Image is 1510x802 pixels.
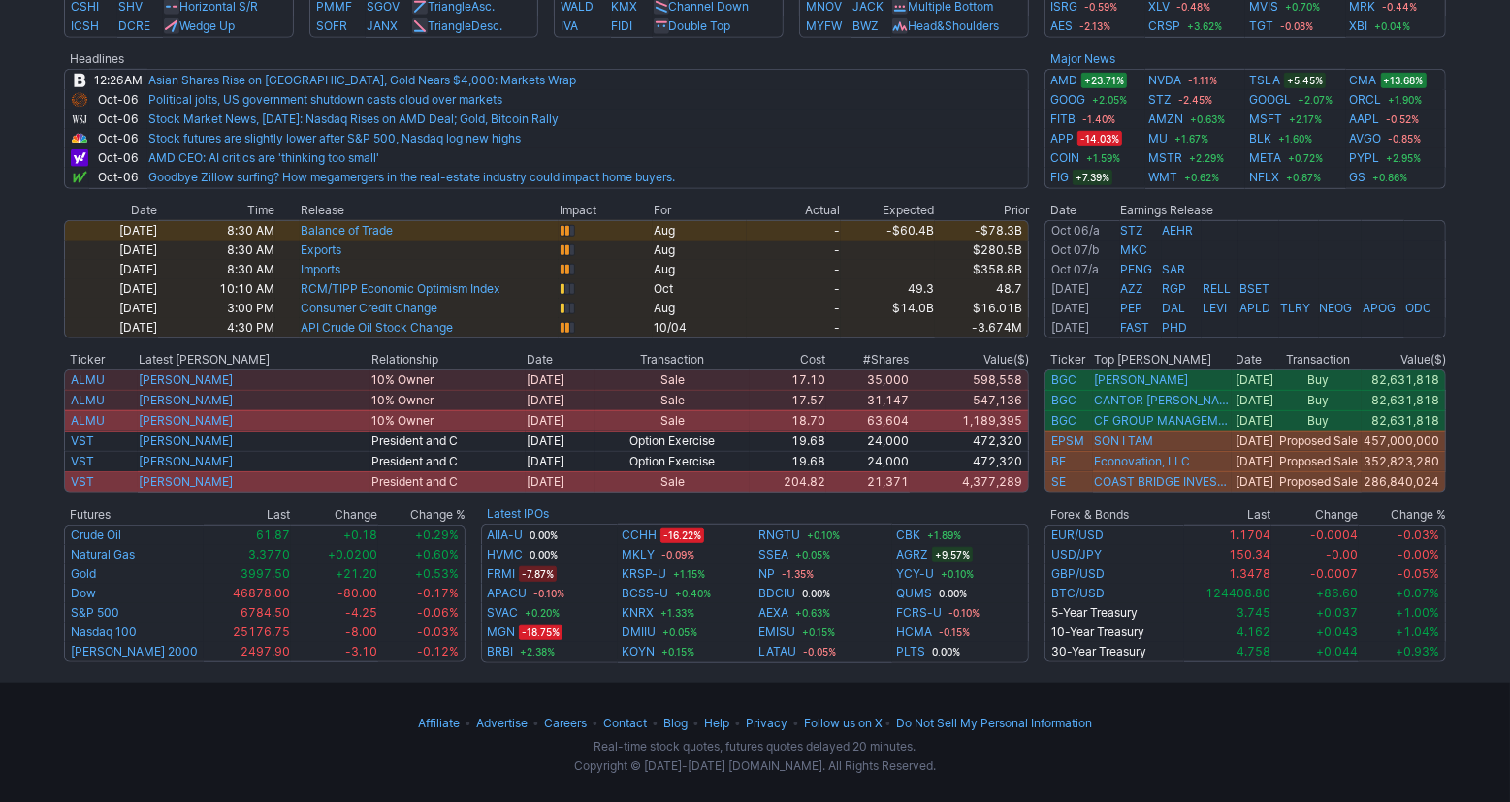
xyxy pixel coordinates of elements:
[487,545,523,564] a: HVMC
[1362,350,1446,369] th: Value($)
[750,390,826,410] td: 17.57
[158,241,275,260] td: 8:30 AM
[750,350,826,369] th: Cost
[1051,393,1076,407] a: BGC
[1051,281,1089,296] a: [DATE]
[1050,90,1085,110] a: GOOG
[89,110,147,129] td: Oct-06
[1094,413,1231,429] a: CF GROUP MANAGEMENT INC
[1350,90,1382,110] a: ORCL
[158,201,275,220] th: Time
[910,350,1029,369] th: Value($)
[526,410,595,431] td: [DATE]
[1163,262,1186,276] a: SAR
[559,201,653,220] th: Impact
[158,279,275,299] td: 10:10 AM
[1249,71,1280,90] a: TSLA
[1149,168,1178,187] a: WMT
[1275,369,1362,390] td: Buy
[896,526,920,545] a: CBK
[1121,281,1144,296] a: AZZ
[1232,390,1275,410] td: [DATE]
[1277,18,1316,34] span: -0.08%
[1073,170,1112,185] span: +7.39%
[139,393,233,407] a: [PERSON_NAME]
[1249,90,1291,110] a: GOOGL
[759,623,796,642] a: EMISU
[1384,150,1425,166] span: +2.95%
[1050,168,1069,187] a: FIG
[148,112,559,126] a: Stock Market News, [DATE]: Nasdaq Rises on AMD Deal; Gold, Bitcoin Rally
[1083,150,1123,166] span: +1.59%
[64,220,158,241] td: [DATE]
[64,350,138,369] th: Ticker
[487,506,549,521] b: Latest IPOs
[1405,301,1431,315] a: ODC
[663,716,688,730] a: Blog
[71,433,94,448] a: VST
[595,410,749,431] td: Sale
[1173,131,1212,146] span: +1.67%
[1149,71,1182,90] a: NVDA
[1187,150,1228,166] span: +2.29%
[64,49,89,69] th: Headlines
[1077,131,1122,146] span: -14.03%
[301,262,340,276] a: Imports
[1239,301,1270,315] a: APLD
[759,603,789,623] a: AEXA
[759,584,796,603] a: BDCIU
[487,584,527,603] a: APACU
[370,369,526,390] td: 10% Owner
[747,201,841,220] th: Actual
[71,474,94,489] a: VST
[1232,369,1275,390] td: [DATE]
[428,18,502,33] a: TriangleDesc.
[1094,454,1190,469] a: Econovation, LLC
[1121,320,1150,335] a: FAST
[747,220,841,241] td: -
[622,623,656,642] a: DMIIU
[64,260,158,279] td: [DATE]
[1249,129,1271,148] a: BLK
[935,220,1029,241] td: -$78.3B
[148,150,379,165] a: AMD CEO: AI critics are 'thinking too small'
[1051,301,1089,315] a: [DATE]
[704,716,729,730] a: Help
[1350,110,1380,129] a: AAPL
[1350,148,1380,168] a: PYPL
[1051,223,1100,238] a: Oct 06/a
[653,220,747,241] td: Aug
[139,474,233,489] a: [PERSON_NAME]
[1372,18,1414,34] span: +0.04%
[653,241,747,260] td: Aug
[1232,350,1275,369] th: Date
[1051,547,1102,561] a: USD/JPY
[487,623,515,642] a: MGN
[1050,16,1073,36] a: AES
[71,547,135,561] a: Natural Gas
[1149,16,1181,36] a: CRSP
[1362,369,1446,390] td: 82,631,818
[1051,474,1066,489] a: SE
[71,566,96,581] a: Gold
[935,299,1029,318] td: $16.01B
[747,299,841,318] td: -
[1051,372,1076,387] a: BGC
[1076,18,1113,34] span: -2.13%
[179,18,235,33] a: Wedge Up
[622,603,654,623] a: KNRX
[1051,262,1099,276] a: Oct 07/a
[1232,410,1275,431] td: [DATE]
[89,69,147,90] td: 12:26AM
[1094,393,1231,408] a: CANTOR [PERSON_NAME]
[71,393,105,407] a: ALMU
[1051,528,1104,542] a: EUR/USD
[476,716,528,730] a: Advertise
[471,18,502,33] span: Desc.
[1050,110,1076,129] a: FITB
[1381,73,1427,88] span: +13.68%
[750,410,826,431] td: 18.70
[89,168,147,189] td: Oct-06
[1186,73,1221,88] span: -1.11%
[1051,586,1105,600] a: BTC/USD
